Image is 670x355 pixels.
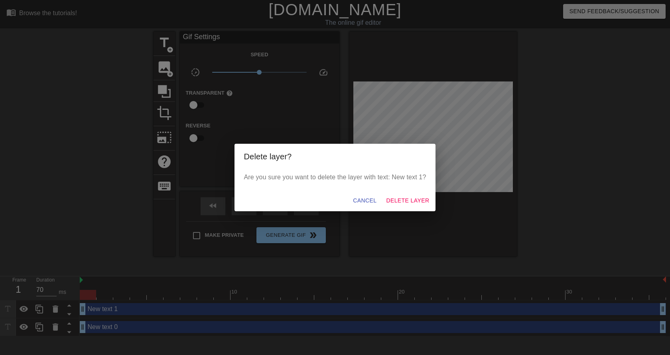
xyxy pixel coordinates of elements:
[383,193,432,208] button: Delete Layer
[350,193,380,208] button: Cancel
[353,196,376,206] span: Cancel
[244,173,426,182] p: Are you sure you want to delete the layer with text: New text 1?
[244,150,426,163] h2: Delete layer?
[386,196,429,206] span: Delete Layer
